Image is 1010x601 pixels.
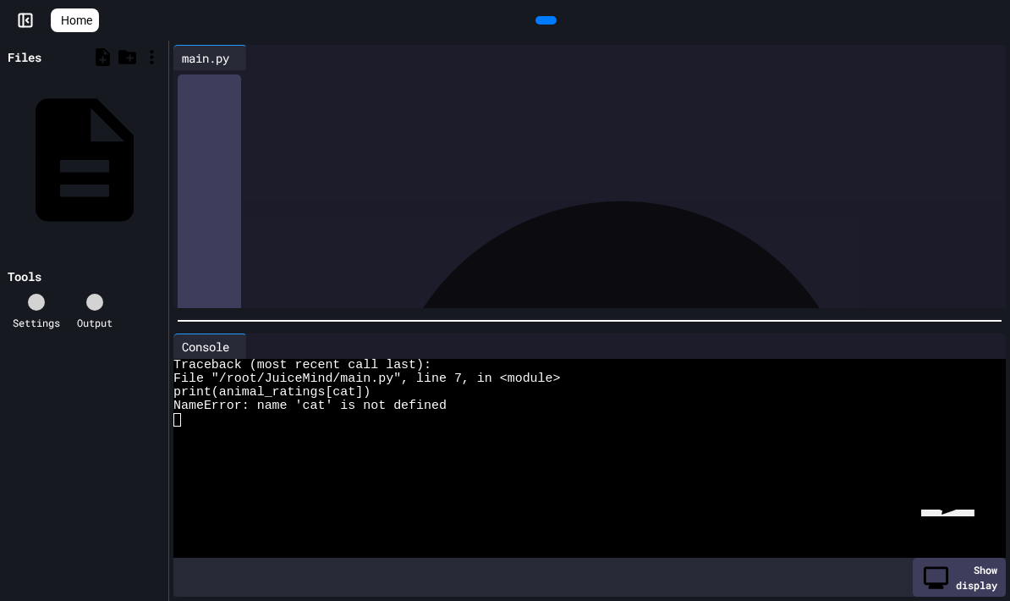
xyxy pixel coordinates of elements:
[173,372,560,386] span: File "/root/JuiceMind/main.py", line 7, in <module>
[13,315,60,330] div: Settings
[77,315,113,330] div: Output
[173,338,238,356] div: Console
[173,400,447,413] span: NameError: name 'cat' is not defined
[173,45,247,70] div: main.py
[173,386,371,400] span: print(animal_ratings[cat])
[61,12,92,29] span: Home
[173,359,431,372] span: Traceback (most recent call last):
[173,334,247,359] div: Console
[173,49,238,67] div: main.py
[913,558,1006,597] div: Show display
[914,510,996,587] iframe: chat widget
[8,267,41,285] div: Tools
[8,48,41,66] div: Files
[51,8,99,32] a: Home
